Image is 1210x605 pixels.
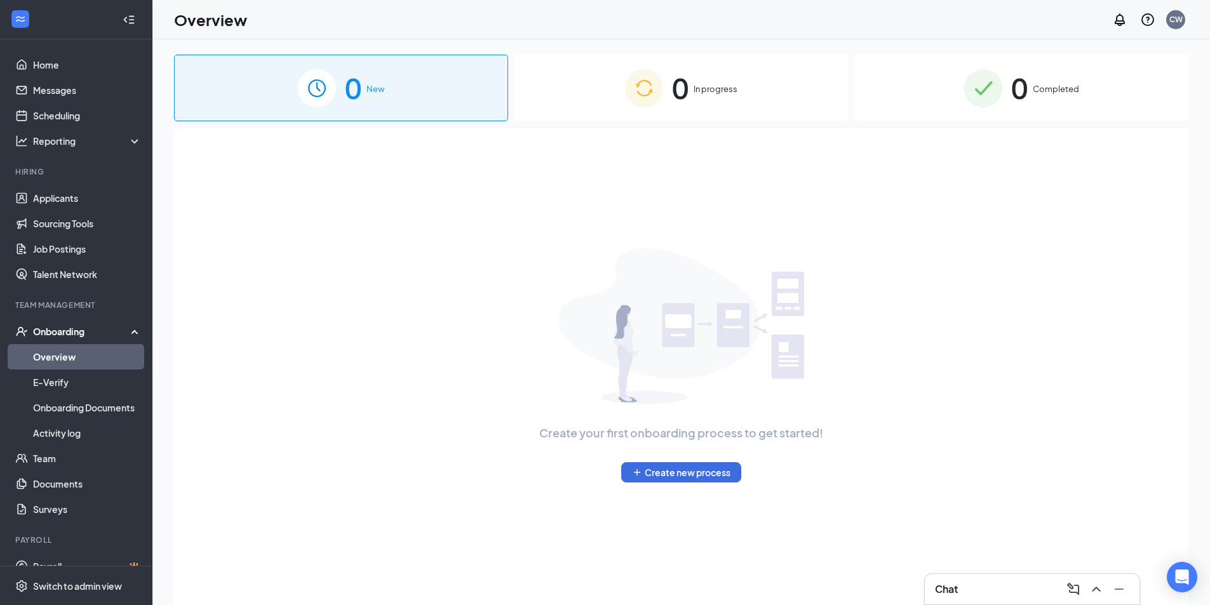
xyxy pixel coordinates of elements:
[1063,579,1084,599] button: ComposeMessage
[123,13,135,26] svg: Collapse
[33,236,142,262] a: Job Postings
[33,344,142,369] a: Overview
[33,52,142,77] a: Home
[694,83,737,95] span: In progress
[1112,12,1127,27] svg: Notifications
[345,66,361,110] span: 0
[621,462,741,482] button: PlusCreate new process
[33,446,142,471] a: Team
[15,166,139,177] div: Hiring
[33,496,142,522] a: Surveys
[366,83,384,95] span: New
[1112,582,1127,597] svg: Minimize
[539,424,823,442] span: Create your first onboarding process to get started!
[33,135,142,147] div: Reporting
[33,471,142,496] a: Documents
[1066,582,1081,597] svg: ComposeMessage
[1089,582,1104,597] svg: ChevronUp
[33,554,142,579] a: PayrollCrown
[1011,66,1028,110] span: 0
[15,580,28,592] svg: Settings
[14,13,27,25] svg: WorkstreamLogo
[15,535,139,545] div: Payroll
[33,211,142,236] a: Sourcing Tools
[33,185,142,211] a: Applicants
[935,582,958,596] h3: Chat
[1140,12,1155,27] svg: QuestionInfo
[1086,579,1106,599] button: ChevronUp
[15,325,28,338] svg: UserCheck
[174,9,247,30] h1: Overview
[33,103,142,128] a: Scheduling
[15,300,139,310] div: Team Management
[33,420,142,446] a: Activity log
[632,467,642,477] svg: Plus
[672,66,689,110] span: 0
[33,369,142,395] a: E-Verify
[1033,83,1079,95] span: Completed
[1167,562,1197,592] div: Open Intercom Messenger
[33,325,131,338] div: Onboarding
[15,135,28,147] svg: Analysis
[33,395,142,420] a: Onboarding Documents
[33,262,142,287] a: Talent Network
[1169,14,1183,25] div: CW
[1109,579,1129,599] button: Minimize
[33,77,142,103] a: Messages
[33,580,122,592] div: Switch to admin view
